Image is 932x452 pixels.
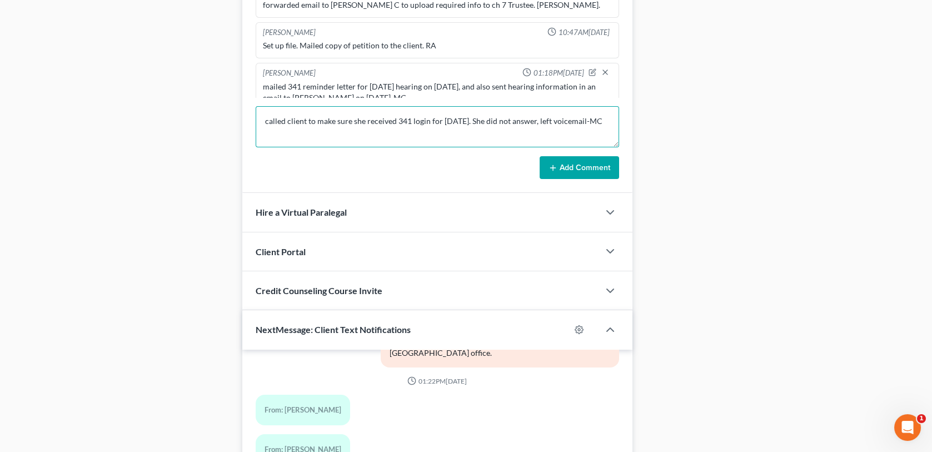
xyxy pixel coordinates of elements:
span: 1 [917,414,926,423]
span: Credit Counseling Course Invite [256,285,382,296]
div: From: [PERSON_NAME] [265,404,341,416]
div: Set up file. Mailed copy of petition to the client. RA [263,40,611,51]
span: 01:18PM[DATE] [534,68,584,78]
iframe: Intercom live chat [894,414,921,441]
span: NextMessage: Client Text Notifications [256,324,411,335]
button: Add Comment [540,156,619,180]
span: Hire a Virtual Paralegal [256,207,347,217]
span: Client Portal [256,246,306,257]
div: mailed 341 reminder letter for [DATE] hearing on [DATE], and also sent hearing information in an ... [263,81,611,103]
div: [PERSON_NAME] [263,68,316,79]
div: [PERSON_NAME] [263,27,316,38]
span: 10:47AM[DATE] [559,27,610,38]
div: 01:22PM[DATE] [256,376,619,386]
